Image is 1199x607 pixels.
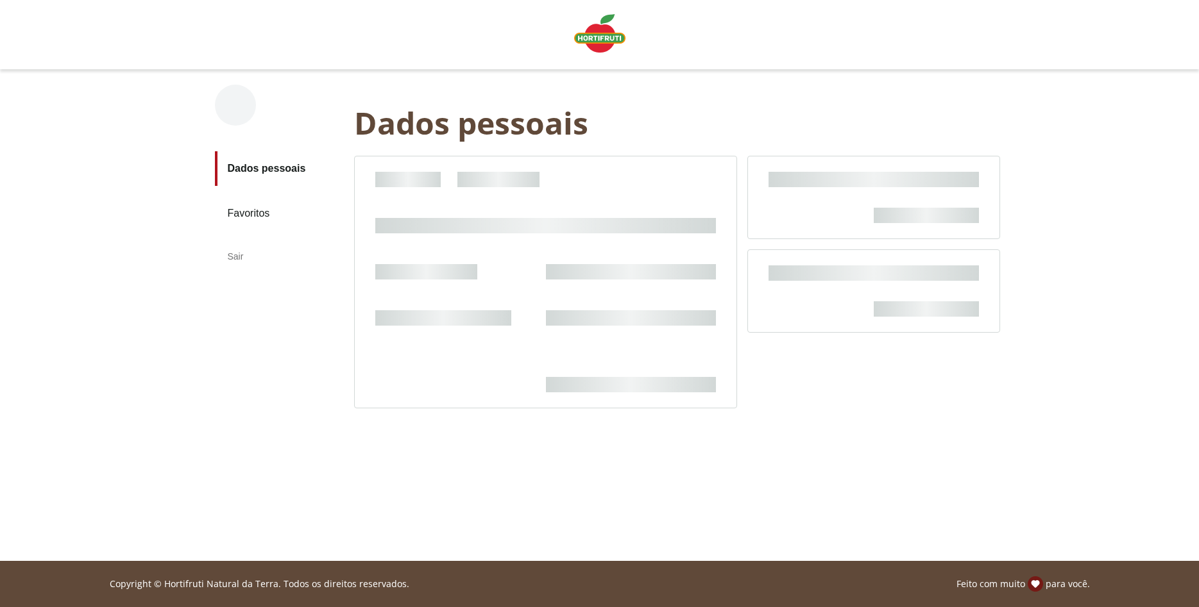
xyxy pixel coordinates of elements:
a: Dados pessoais [215,151,344,186]
a: Favoritos [215,196,344,231]
div: Sair [215,241,344,272]
div: Linha de sessão [5,576,1194,592]
p: Copyright © Hortifruti Natural da Terra. Todos os direitos reservados. [110,578,409,590]
img: Logo [574,14,625,53]
p: Feito com muito para você. [957,576,1090,592]
div: Dados pessoais [354,105,1010,140]
img: amor [1028,576,1043,592]
a: Logo [569,9,631,60]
